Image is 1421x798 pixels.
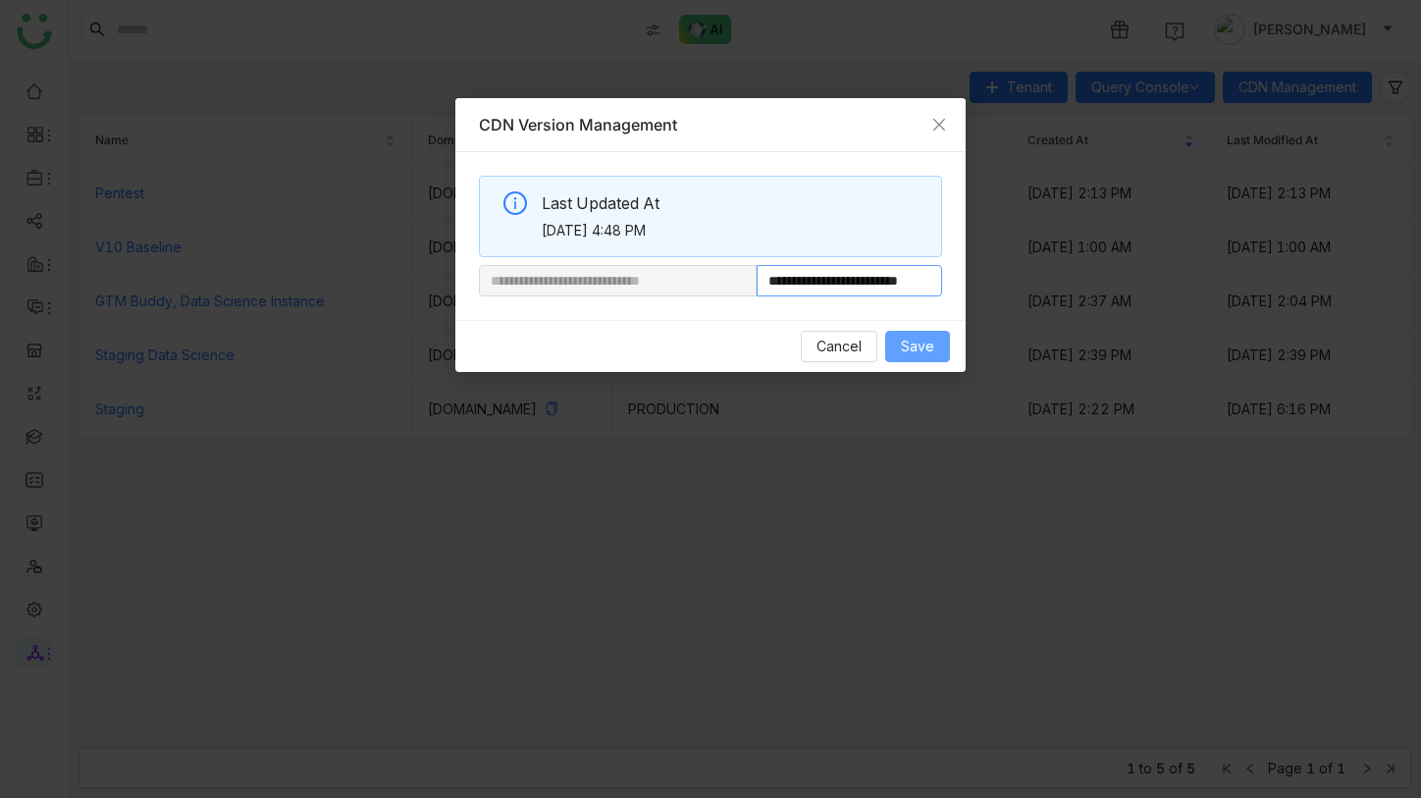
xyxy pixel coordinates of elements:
span: Cancel [816,336,862,357]
span: [DATE] 4:48 PM [542,220,926,241]
button: Cancel [801,331,877,362]
span: Save [901,336,934,357]
button: Save [885,331,950,362]
span: Last Updated At [542,191,926,216]
div: CDN Version Management [479,114,942,135]
button: Close [913,98,966,151]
